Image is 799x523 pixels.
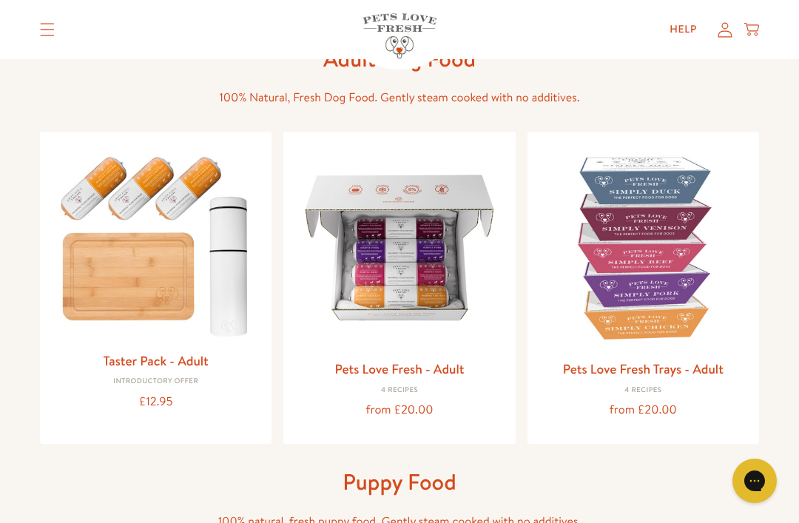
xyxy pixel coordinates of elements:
[295,400,503,420] div: from £20.00
[52,377,260,386] div: Introductory Offer
[52,144,260,343] img: Taster Pack - Adult
[295,386,503,395] div: 4 Recipes
[219,90,579,106] span: 100% Natural, Fresh Dog Food. Gently steam cooked with no additives.
[563,360,724,378] a: Pets Love Fresh Trays - Adult
[658,15,709,44] a: Help
[539,400,747,420] div: from £20.00
[163,44,636,73] h1: Adult Dog Food
[28,11,67,48] summary: Translation missing: en.sections.header.menu
[163,468,636,496] h1: Puppy Food
[104,351,209,370] a: Taster Pack - Adult
[725,453,784,508] iframe: Gorgias live chat messenger
[334,360,464,378] a: Pets Love Fresh - Adult
[363,13,436,58] img: Pets Love Fresh
[295,144,503,351] img: Pets Love Fresh - Adult
[539,386,747,395] div: 4 Recipes
[539,144,747,351] img: Pets Love Fresh Trays - Adult
[52,392,260,412] div: £12.95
